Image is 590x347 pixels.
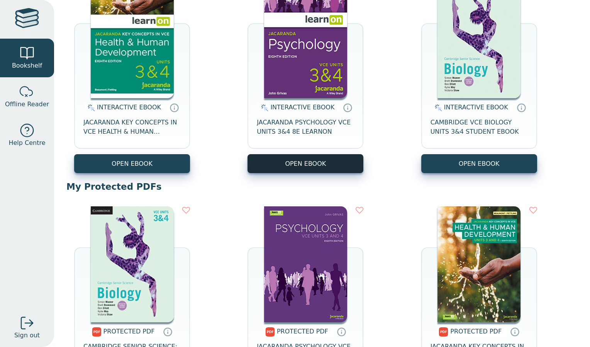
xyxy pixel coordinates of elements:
img: interactive.svg [259,103,268,112]
span: JACARANDA KEY CONCEPTS IN VCE HEALTH & HUMAN DEVELOPMENT UNITS 3&4 LEARNON EBOOK 8E [83,118,181,136]
img: 7f2a0c1b-9e99-4551-8352-ef26904edd1f.jpg [91,206,174,322]
button: OPEN EBOOK [421,154,537,173]
a: Protected PDFs cannot be printed, copied or shared. They can be accessed online through Education... [337,327,346,336]
span: PROTECTED PDF [277,328,328,335]
span: Bookshelf [12,61,42,70]
span: PROTECTED PDF [103,328,155,335]
img: c5684ea3-8719-40ee-8c06-bb103d5c1e9e.jpg [437,206,520,322]
img: interactive.svg [432,103,442,112]
span: Offline Reader [5,100,49,109]
a: Interactive eBooks are accessed online via the publisher’s portal. They contain interactive resou... [170,103,179,112]
p: My Protected PDFs [66,181,578,192]
a: Interactive eBooks are accessed online via the publisher’s portal. They contain interactive resou... [343,103,352,112]
img: pdf.svg [439,327,448,337]
span: JACARANDA PSYCHOLOGY VCE UNITS 3&4 8E LEARNON [257,118,354,136]
button: OPEN EBOOK [74,154,190,173]
img: interactive.svg [85,103,95,112]
a: Interactive eBooks are accessed online via the publisher’s portal. They contain interactive resou... [517,103,526,112]
span: Sign out [14,331,40,340]
span: PROTECTED PDF [450,328,502,335]
img: 0060b869-dd97-4840-a8e3-eb89eed1702a.jpg [264,206,347,322]
button: OPEN EBOOK [248,154,363,173]
a: Protected PDFs cannot be printed, copied or shared. They can be accessed online through Education... [510,327,519,336]
span: CAMBRIDGE VCE BIOLOGY UNITS 3&4 STUDENT EBOOK [431,118,528,136]
span: INTERACTIVE EBOOK [444,104,508,111]
img: pdf.svg [92,327,102,337]
img: pdf.svg [265,327,275,337]
span: Help Centre [8,138,45,148]
span: INTERACTIVE EBOOK [270,104,334,111]
span: INTERACTIVE EBOOK [97,104,161,111]
a: Protected PDFs cannot be printed, copied or shared. They can be accessed online through Education... [163,327,172,336]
